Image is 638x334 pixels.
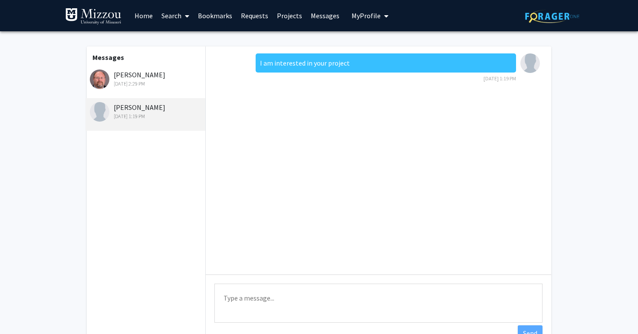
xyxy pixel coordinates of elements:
a: Home [130,0,157,31]
a: Projects [273,0,306,31]
div: [DATE] 2:29 PM [90,80,203,88]
a: Messages [306,0,344,31]
iframe: Chat [7,295,37,327]
img: ForagerOne Logo [525,10,579,23]
div: I am interested in your project [256,53,516,73]
img: Katherine McCorkle [520,53,540,73]
div: [PERSON_NAME] [90,69,203,88]
textarea: Message [214,284,543,323]
img: University of Missouri Logo [65,8,122,25]
span: [DATE] 1:19 PM [483,75,516,82]
span: My Profile [352,11,381,20]
div: [DATE] 1:19 PM [90,112,203,120]
div: [PERSON_NAME] [90,102,203,120]
b: Messages [92,53,124,62]
img: Sawyer Harmon [90,102,109,122]
a: Requests [237,0,273,31]
img: David Beversdorf [90,69,109,89]
a: Bookmarks [194,0,237,31]
a: Search [157,0,194,31]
